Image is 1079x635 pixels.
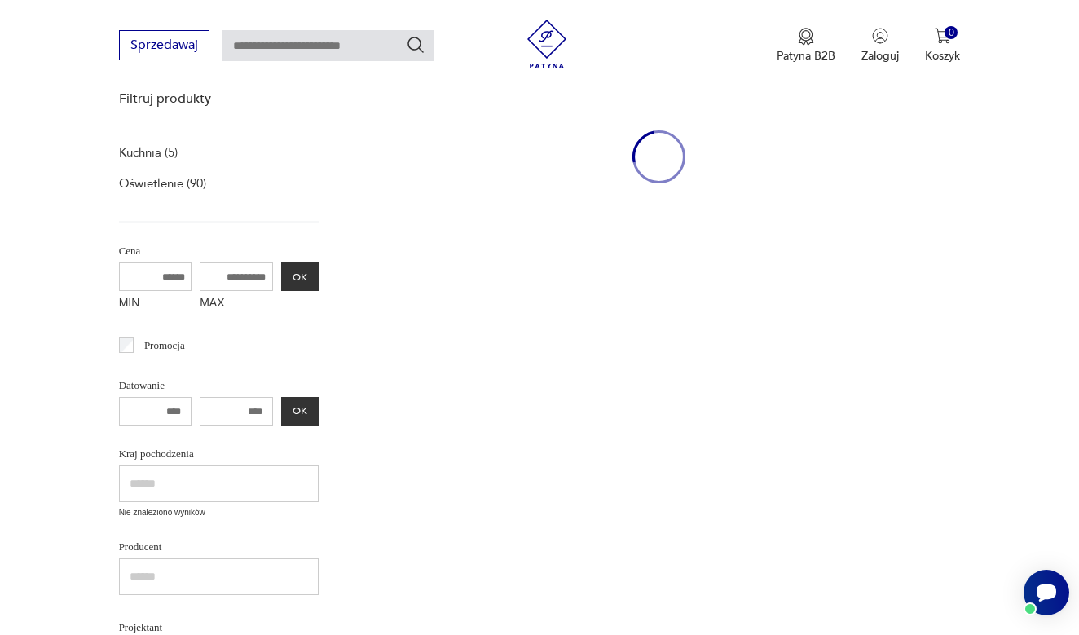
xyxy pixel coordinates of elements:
button: 0Koszyk [925,28,960,64]
a: Sprzedawaj [119,41,209,52]
button: OK [281,397,319,426]
img: Ikona koszyka [935,28,951,44]
p: Patyna B2B [777,48,835,64]
img: Patyna - sklep z meblami i dekoracjami vintage [522,20,571,68]
p: Kraj pochodzenia [119,445,319,463]
a: Kuchnia (5) [119,141,178,164]
button: Zaloguj [861,28,899,64]
p: Zaloguj [861,48,899,64]
a: Oświetlenie (90) [119,172,206,195]
p: Cena [119,242,319,260]
button: Patyna B2B [777,28,835,64]
button: Sprzedawaj [119,30,209,60]
img: Ikonka użytkownika [872,28,888,44]
iframe: Smartsupp widget button [1024,570,1069,615]
p: Datowanie [119,377,319,395]
label: MIN [119,291,192,317]
p: Filtruj produkty [119,90,319,108]
p: Nie znaleziono wyników [119,506,319,519]
button: Szukaj [406,35,425,55]
button: OK [281,262,319,291]
p: Koszyk [925,48,960,64]
a: Ikona medaluPatyna B2B [777,28,835,64]
div: oval-loading [632,82,685,232]
p: Promocja [144,337,185,355]
label: MAX [200,291,273,317]
p: Producent [119,538,319,556]
div: 0 [945,26,958,40]
img: Ikona medalu [798,28,814,46]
